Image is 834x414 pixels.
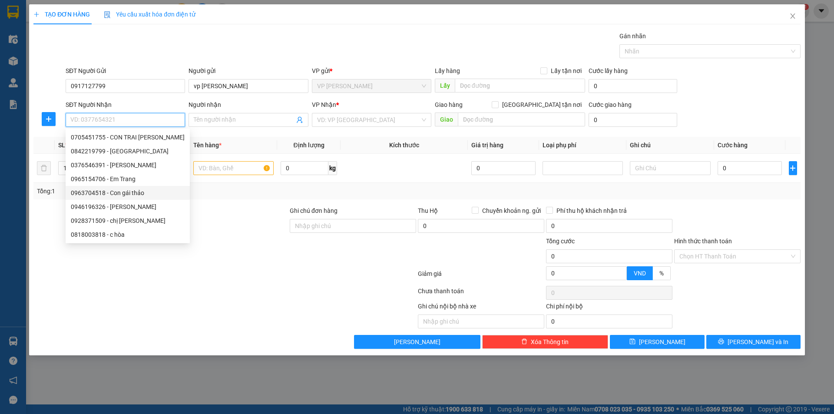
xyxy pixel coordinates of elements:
span: Giao [435,113,458,126]
div: Người nhận [189,100,308,109]
span: Chuyển khoản ng. gửi [479,206,544,215]
span: save [629,338,635,345]
span: [PERSON_NAME] [639,337,685,347]
div: VP gửi [312,66,431,76]
input: Cước lấy hàng [589,79,677,93]
span: plus [42,116,55,123]
span: Tên hàng [193,142,222,149]
button: printer[PERSON_NAME] và In [706,335,801,349]
div: Chi phí nội bộ [546,301,672,315]
span: plus [33,11,40,17]
div: 0963704518 - Con gái thảo [66,186,190,200]
span: Giá trị hàng [471,142,503,149]
div: 0818003818 - c hòa [71,230,185,239]
div: 0818003818 - c hòa [66,228,190,242]
div: Tổng: 1 [37,186,322,196]
input: Cước giao hàng [589,113,677,127]
div: 0705451755 - CON TRAI [PERSON_NAME] [71,132,185,142]
span: VP Nghi Xuân [317,79,426,93]
div: 0928371509 - chị [PERSON_NAME] [71,216,185,225]
span: Giao hàng [435,101,463,108]
button: save[PERSON_NAME] [610,335,704,349]
div: Giảm giá [417,269,545,284]
input: Nhập ghi chú [418,315,544,328]
div: 0963704518 - Con gái thảo [71,188,185,198]
div: 0965154706 - Em Trang [66,172,190,186]
span: delete [521,338,527,345]
div: 0842219799 - [GEOGRAPHIC_DATA] [71,146,185,156]
input: 0 [471,161,536,175]
span: user-add [296,116,303,123]
div: 0705451755 - CON TRAI Quân [66,130,190,144]
button: delete [37,161,51,175]
th: Loại phụ phí [539,137,626,154]
input: Ghi chú đơn hàng [290,219,416,233]
span: printer [718,338,724,345]
span: Định lượng [293,142,324,149]
label: Cước lấy hàng [589,67,628,74]
span: VND [634,270,646,277]
img: icon [104,11,111,18]
div: SĐT Người Gửi [66,66,185,76]
span: TẠO ĐƠN HÀNG [33,11,90,18]
span: Xóa Thông tin [531,337,569,347]
span: Thu Hộ [418,207,438,214]
div: 0946196326 - [PERSON_NAME] [71,202,185,212]
span: Cước hàng [718,142,748,149]
div: Ghi chú nội bộ nhà xe [418,301,544,315]
button: [PERSON_NAME] [354,335,480,349]
span: plus [789,165,797,172]
span: [GEOGRAPHIC_DATA] tận nơi [499,100,585,109]
span: Phí thu hộ khách nhận trả [553,206,630,215]
button: plus [42,112,56,126]
div: 0376546391 - c thanh [66,158,190,172]
span: [PERSON_NAME] [394,337,440,347]
div: 0842219799 - Em Nguyên [66,144,190,158]
span: % [659,270,664,277]
button: deleteXóa Thông tin [482,335,609,349]
span: VP Nhận [312,101,336,108]
label: Cước giao hàng [589,101,632,108]
label: Hình thức thanh toán [674,238,732,245]
div: Người gửi [189,66,308,76]
span: kg [328,161,337,175]
span: [PERSON_NAME] và In [728,337,788,347]
div: SĐT Người Nhận [66,100,185,109]
span: Lấy hàng [435,67,460,74]
div: 0376546391 - [PERSON_NAME] [71,160,185,170]
div: Chưa thanh toán [417,286,545,301]
div: 0965154706 - Em Trang [71,174,185,184]
span: SL [58,142,65,149]
label: Ghi chú đơn hàng [290,207,338,214]
span: Kích thước [389,142,419,149]
label: Gán nhãn [619,33,646,40]
span: Yêu cầu xuất hóa đơn điện tử [104,11,195,18]
input: Dọc đường [455,79,585,93]
button: plus [789,161,797,175]
th: Ghi chú [626,137,714,154]
span: Lấy tận nơi [547,66,585,76]
input: Dọc đường [458,113,585,126]
span: Tổng cước [546,238,575,245]
span: Lấy [435,79,455,93]
button: Close [781,4,805,29]
span: close [789,13,796,20]
div: 0928371509 - chị giang [66,214,190,228]
input: Ghi Chú [630,161,710,175]
div: 0946196326 - Trần Hiền [66,200,190,214]
input: VD: Bàn, Ghế [193,161,274,175]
